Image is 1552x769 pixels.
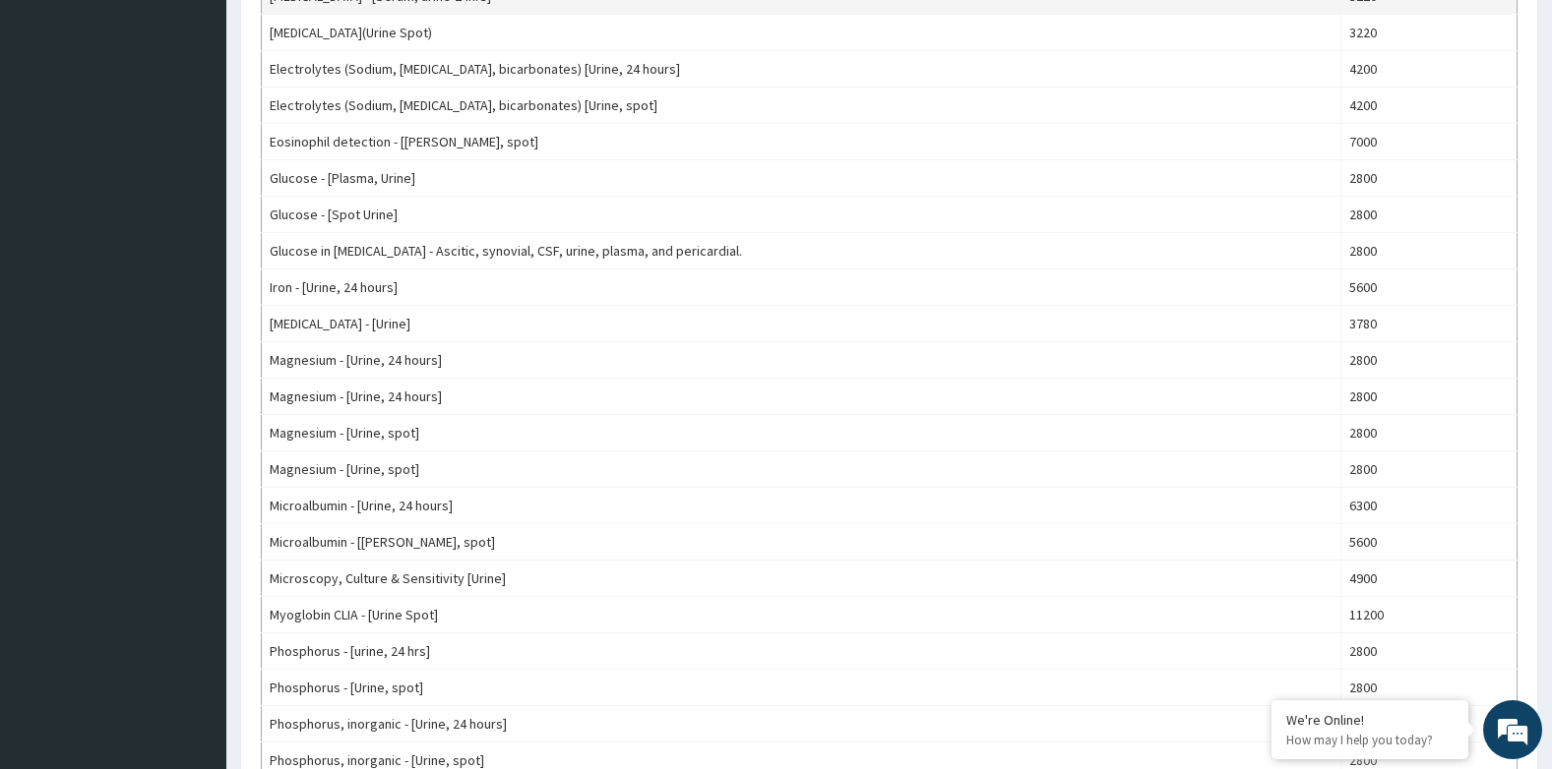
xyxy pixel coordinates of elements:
td: 2800 [1341,670,1518,706]
td: Magnesium - [Urine, 24 hours] [262,379,1341,415]
td: 2800 [1341,451,1518,488]
td: Myoglobin CLIA - [Urine Spot] [262,597,1341,633]
td: Glucose in [MEDICAL_DATA] - Ascitic, synovial, CSF, urine, plasma, and pericardial. [262,233,1341,269]
td: Glucose - [Spot Urine] [262,197,1341,233]
td: Phosphorus - [Urine, spot] [262,670,1341,706]
td: Microalbumin - [[PERSON_NAME], spot] [262,524,1341,561]
td: Phosphorus, inorganic - [Urine, 24 hours] [262,706,1341,742]
td: Glucose - [Plasma, Urine] [262,160,1341,197]
td: 2800 [1341,379,1518,415]
td: Microscopy, Culture & Sensitivity [Urine] [262,561,1341,597]
td: Phosphorus - [urine, 24 hrs] [262,633,1341,670]
div: We're Online! [1286,711,1454,729]
p: How may I help you today? [1286,732,1454,748]
td: Iron - [Urine, 24 hours] [262,269,1341,306]
td: Magnesium - [Urine, spot] [262,451,1341,488]
td: 2800 [1341,233,1518,269]
td: 5600 [1341,269,1518,306]
td: Magnesium - [Urine, spot] [262,415,1341,451]
td: 3780 [1341,306,1518,342]
td: Microalbumin - [Urine, 24 hours] [262,488,1341,524]
td: 2800 [1341,415,1518,451]
td: 5600 [1341,524,1518,561]
td: [MEDICAL_DATA] - [Urine] [262,306,1341,342]
div: Chat with us now [102,110,331,136]
img: d_794563401_company_1708531726252_794563401 [36,98,80,148]
td: Magnesium - [Urine, 24 hours] [262,342,1341,379]
span: We're online! [114,248,272,446]
td: 11200 [1341,597,1518,633]
td: 4200 [1341,88,1518,124]
td: Eosinophil detection - [[PERSON_NAME], spot] [262,124,1341,160]
td: 2800 [1341,633,1518,670]
td: 3220 [1341,15,1518,51]
td: Electrolytes (Sodium, [MEDICAL_DATA], bicarbonates) [Urine, spot] [262,88,1341,124]
td: Electrolytes (Sodium, [MEDICAL_DATA], bicarbonates) [Urine, 24 hours] [262,51,1341,88]
div: Minimize live chat window [323,10,370,57]
textarea: Type your message and hit 'Enter' [10,537,375,606]
td: 2800 [1341,342,1518,379]
td: 6300 [1341,488,1518,524]
td: 4900 [1341,561,1518,597]
td: 4200 [1341,51,1518,88]
td: 7000 [1341,124,1518,160]
td: 2800 [1341,160,1518,197]
td: [MEDICAL_DATA](Urine Spot) [262,15,1341,51]
td: 2800 [1341,197,1518,233]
